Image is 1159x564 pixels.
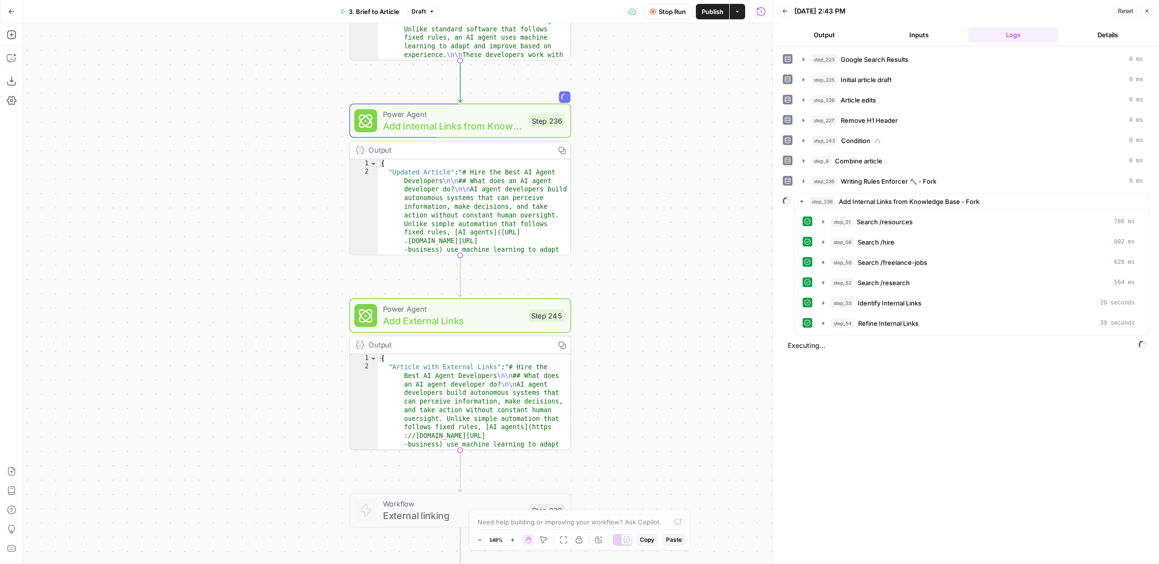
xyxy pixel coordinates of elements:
g: Edge from step_245 to step_239 [458,449,463,492]
span: Power Agent [383,109,523,120]
span: 0 ms [1129,136,1143,145]
span: 564 ms [1114,278,1135,287]
span: step_59 [831,258,854,267]
span: Copy [640,535,654,544]
span: Executing... [785,338,1149,353]
span: Toggle code folding, rows 1 through 3 [369,354,377,363]
span: step_227 [811,116,837,125]
button: 564 ms [817,275,1141,290]
button: 0 ms [797,174,1149,189]
span: step_58 [831,237,854,247]
g: Edge from step_235 to step_236 [458,60,463,102]
span: External linking [383,508,523,522]
span: 3. Brief to Article [349,7,399,16]
div: Output [368,339,549,351]
span: 802 ms [1114,238,1135,246]
span: 786 ms [1114,217,1135,226]
div: 1 [350,354,378,363]
span: step_52 [831,278,854,288]
button: Reset [1114,5,1138,17]
button: 0 ms [797,72,1149,87]
span: step_223 [811,55,837,64]
span: Add Internal Links from Knowledge Base - Fork [383,118,523,133]
span: step_53 [831,298,854,308]
span: 0 ms [1129,96,1143,104]
button: Paste [662,534,686,546]
span: Writing Rules Enforcer 🔨 - Fork [841,176,936,186]
span: step_225 [811,75,837,85]
div: Step 236 [529,114,565,127]
span: Remove H1 Header [841,116,898,125]
button: Logs [968,27,1059,43]
span: Add Internal Links from Knowledge Base - Fork [839,197,979,206]
span: Search /research [858,278,910,288]
span: 628 ms [1114,258,1135,267]
span: step_54 [831,318,854,328]
button: 0 ms [797,133,1149,148]
span: 0 ms [1129,157,1143,165]
button: 786 ms [817,214,1141,230]
button: Output [779,27,870,43]
span: 0 ms [1129,177,1143,186]
button: 0 ms [797,153,1149,169]
span: step_226 [811,95,837,105]
button: 0 ms [797,113,1149,128]
div: WorkflowExternal linkingStep 239 [349,493,571,527]
span: Search /freelance-jobs [858,258,927,267]
span: Reset [1118,7,1133,15]
span: Power Agent [383,304,523,315]
span: Toggle code folding, rows 1 through 3 [369,159,377,168]
span: Search /resources [857,217,913,227]
button: Stop Run [644,4,692,19]
span: step_8 [811,156,831,166]
button: 628 ms [817,255,1141,270]
button: Inputs [874,27,964,43]
button: Copy [636,534,658,546]
div: 1 [350,159,378,168]
span: 0 ms [1129,116,1143,125]
span: 20 seconds [1100,299,1135,307]
g: Edge from step_236 to step_245 [458,255,463,297]
span: Add External Links [383,313,523,328]
div: Power AgentAdd Internal Links from Knowledge Base - ForkStep 236Output{ "Updated Article":"# Hire... [349,103,571,255]
span: Stop Run [659,7,686,16]
div: Power AgentAdd External LinksStep 245Output{ "Article with External Links":"# Hire the Best AI Ag... [349,298,571,450]
span: Draft [411,7,426,16]
span: Article edits [841,95,876,105]
button: 0 ms [797,92,1149,108]
span: Refine Internal Links [858,318,919,328]
button: 802 ms [817,234,1141,250]
button: Publish [696,4,729,19]
span: 0 ms [1129,55,1143,64]
button: 0 ms [797,52,1149,67]
span: Google Search Results [841,55,908,64]
span: Initial article draft [841,75,891,85]
div: Step 239 [529,504,565,517]
span: Condition [841,136,870,145]
span: step_236 [809,197,835,206]
span: step_235 [811,176,837,186]
span: Paste [666,535,682,544]
span: 39 seconds [1100,319,1135,328]
button: Details [1062,27,1153,43]
span: 0 ms [1129,75,1143,84]
span: Combine article [835,156,882,166]
span: step_243 [811,136,837,145]
button: 3. Brief to Article [334,4,405,19]
button: 20 seconds [817,295,1141,311]
span: step_51 [831,217,853,227]
button: 39 seconds [817,316,1141,331]
span: Publish [702,7,723,16]
span: Identify Internal Links [858,298,921,308]
div: Step 245 [528,309,565,322]
div: Output [368,145,549,156]
span: Workflow [383,498,523,510]
button: Draft [407,5,439,18]
span: Search /hire [858,237,894,247]
span: 148% [489,536,503,544]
